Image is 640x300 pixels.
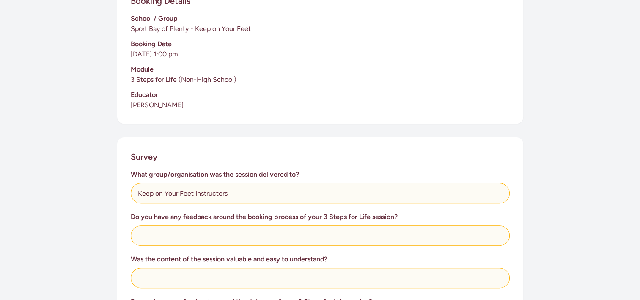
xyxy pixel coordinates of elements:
[131,90,510,100] h3: Educator
[131,64,510,75] h3: Module
[131,169,510,180] h3: What group/organisation was the session delivered to?
[131,100,510,110] p: [PERSON_NAME]
[131,14,510,24] h3: School / Group
[131,49,510,59] p: [DATE] 1:00 pm
[131,151,157,163] h2: Survey
[131,254,510,264] h3: Was the content of the session valuable and easy to understand?
[131,212,510,222] h3: Do you have any feedback around the booking process of your 3 Steps for Life session?
[131,75,510,85] p: 3 Steps for Life (Non-High School)
[131,24,510,34] p: Sport Bay of Plenty - Keep on Your Feet
[131,39,510,49] h3: Booking Date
